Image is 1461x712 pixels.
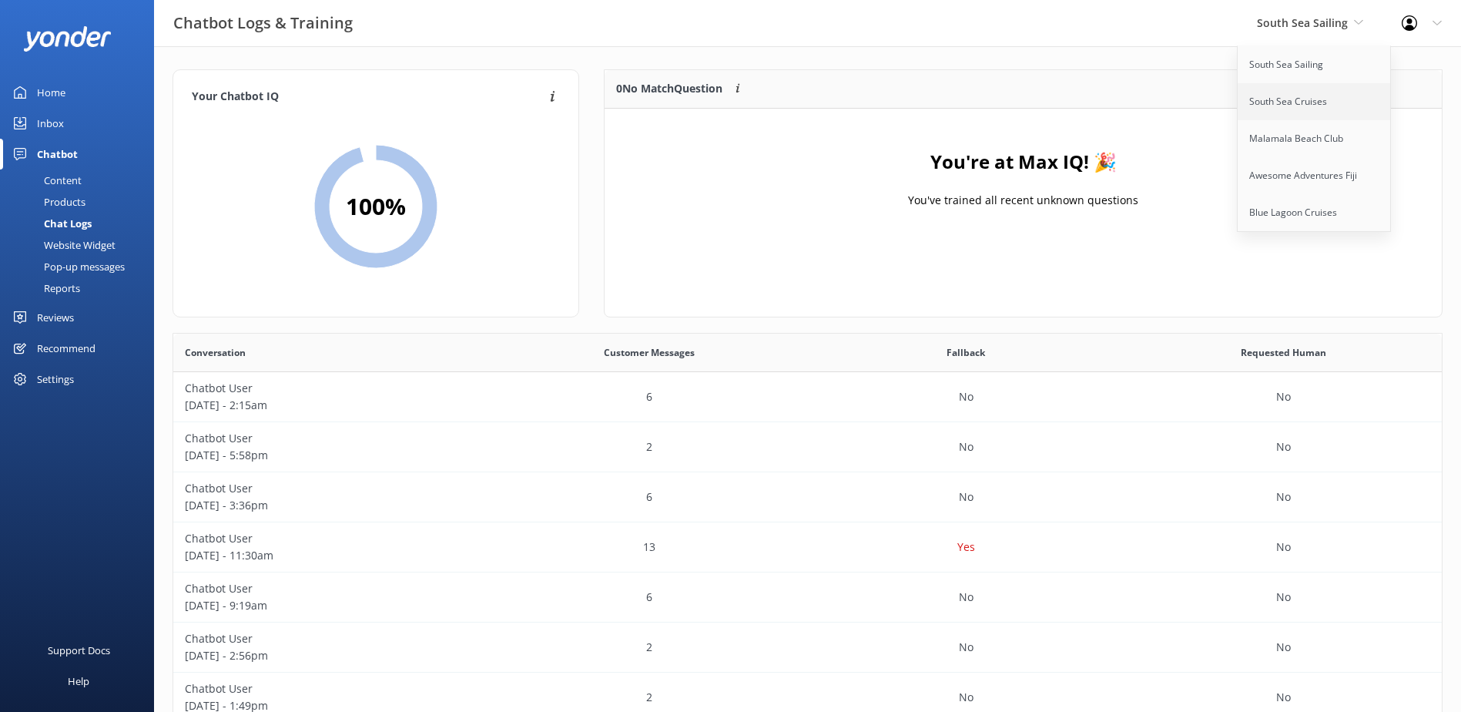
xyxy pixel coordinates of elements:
span: South Sea Sailing [1257,15,1348,30]
p: No [1276,689,1291,706]
div: Reports [9,277,80,299]
div: Support Docs [48,635,110,666]
p: No [959,489,973,505]
p: No [1276,539,1291,556]
a: Website Widget [9,234,154,256]
p: [DATE] - 2:15am [185,397,479,414]
p: No [1276,589,1291,606]
p: 6 [646,388,652,405]
p: You've trained all recent unknown questions [908,192,1138,209]
span: Fallback [947,345,985,360]
h3: Chatbot Logs & Training [173,11,353,35]
p: No [959,438,973,455]
p: No [1276,388,1291,405]
span: Customer Messages [604,345,695,360]
p: [DATE] - 11:30am [185,547,479,564]
div: Home [37,77,65,108]
p: Chatbot User [185,630,479,647]
h4: Your Chatbot IQ [192,89,545,106]
p: No [959,388,973,405]
div: Products [9,191,85,213]
p: No [959,639,973,656]
span: Conversation [185,345,246,360]
p: 2 [646,438,652,455]
p: Chatbot User [185,580,479,597]
a: Products [9,191,154,213]
a: Pop-up messages [9,256,154,277]
a: South Sea Sailing [1238,46,1392,83]
a: Chat Logs [9,213,154,234]
a: Content [9,170,154,191]
div: Chatbot [37,139,78,170]
p: [DATE] - 5:58pm [185,447,479,464]
div: row [173,372,1442,422]
a: South Sea Cruises [1238,83,1392,120]
img: yonder-white-logo.png [23,26,112,52]
div: grid [605,109,1442,263]
p: Chatbot User [185,480,479,497]
p: 13 [643,539,655,556]
p: No [959,589,973,606]
a: Awesome Adventures Fiji [1238,157,1392,194]
p: [DATE] - 9:19am [185,597,479,614]
div: row [173,623,1442,673]
h2: 100 % [346,188,406,225]
p: No [1276,489,1291,505]
p: 6 [646,489,652,505]
p: 6 [646,589,652,606]
a: Malamala Beach Club [1238,120,1392,157]
div: Reviews [37,302,74,333]
a: Reports [9,277,154,299]
div: row [173,472,1442,522]
p: No [1276,639,1291,656]
p: Chatbot User [185,430,479,447]
div: Settings [37,364,74,395]
p: Chatbot User [185,680,479,697]
h4: You're at Max IQ! 🎉 [930,147,1117,176]
p: Chatbot User [185,530,479,547]
div: Help [68,666,89,697]
div: Content [9,170,82,191]
p: Chatbot User [185,380,479,397]
p: No [1276,438,1291,455]
div: row [173,422,1442,472]
div: Chat Logs [9,213,92,234]
p: 2 [646,639,652,656]
div: Pop-up messages [9,256,125,277]
span: Requested Human [1241,345,1326,360]
div: Inbox [37,108,64,139]
p: 2 [646,689,652,706]
p: Yes [957,539,975,556]
p: [DATE] - 2:56pm [185,647,479,664]
div: Website Widget [9,234,116,256]
div: Recommend [37,333,96,364]
p: No [959,689,973,706]
p: [DATE] - 3:36pm [185,497,479,514]
div: row [173,573,1442,623]
p: 0 No Match Question [616,80,722,97]
a: Blue Lagoon Cruises [1238,194,1392,231]
div: row [173,522,1442,573]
